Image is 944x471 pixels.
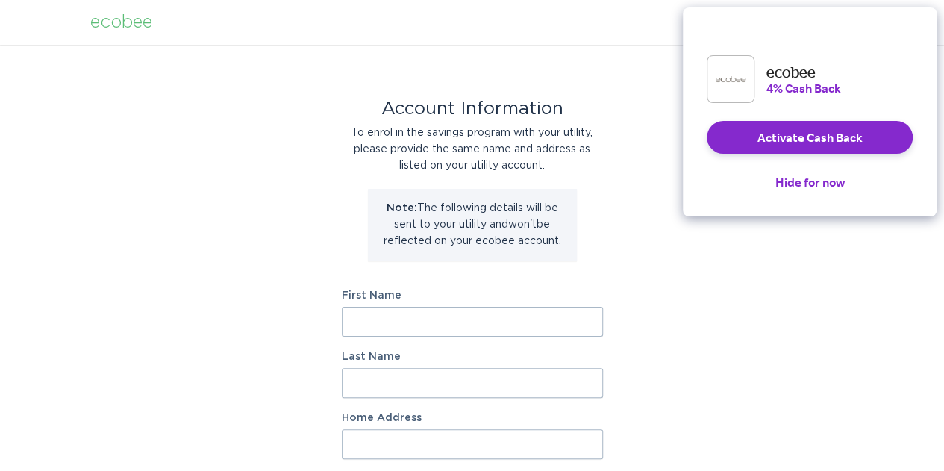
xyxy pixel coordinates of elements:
[342,101,603,117] div: Account Information
[90,14,152,31] div: ecobee
[342,413,603,423] label: Home Address
[342,290,603,301] label: First Name
[342,125,603,174] div: To enrol in the savings program with your utility, please provide the same name and address as li...
[379,200,566,249] p: The following details will be sent to your utility and won't be reflected on your ecobee account.
[342,352,603,362] label: Last Name
[387,203,417,213] strong: Note:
